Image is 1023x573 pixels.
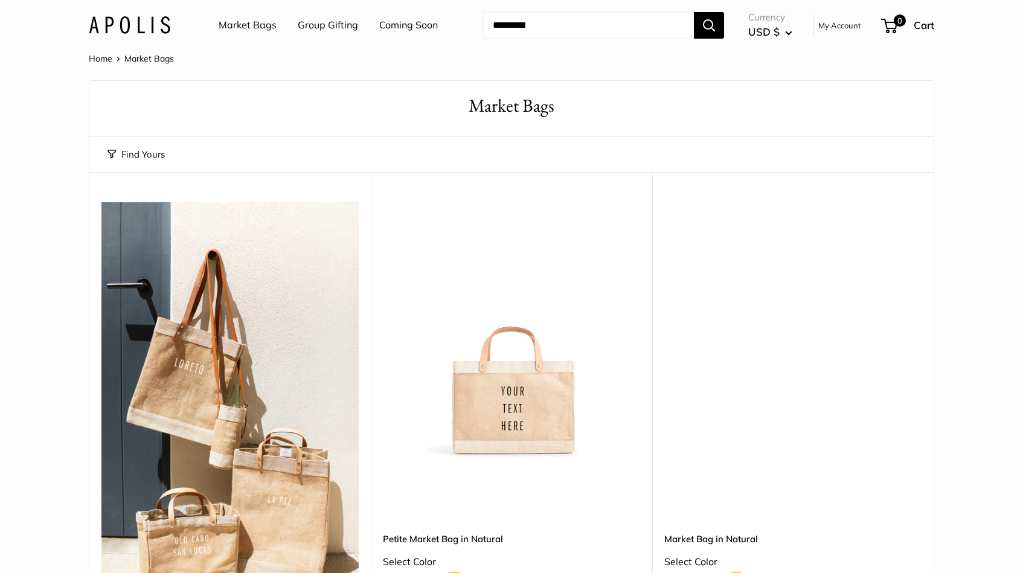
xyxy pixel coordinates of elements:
img: Apolis [89,16,170,34]
span: Currency [748,9,792,26]
span: Cart [914,19,934,31]
a: My Account [818,18,861,33]
nav: Breadcrumb [89,51,174,66]
button: Search [694,12,724,39]
a: Group Gifting [298,16,358,34]
a: Market Bag in Natural [664,532,922,546]
a: 0 Cart [882,16,934,35]
span: 0 [894,14,906,27]
a: Coming Soon [379,16,438,34]
a: Petite Market Bag in Naturaldescription_Effortless style that elevates every moment [383,202,640,459]
span: USD $ [748,25,780,38]
a: Petite Market Bag in Natural [383,532,640,546]
a: Market Bags [219,16,277,34]
button: Find Yours [107,146,165,163]
img: Petite Market Bag in Natural [383,202,640,459]
div: Select Color [664,553,922,571]
div: Select Color [383,553,640,571]
input: Search... [483,12,694,39]
span: Market Bags [124,53,174,64]
a: Home [89,53,112,64]
h1: Market Bags [107,93,916,119]
a: Market Bag in NaturalMarket Bag in Natural [664,202,922,459]
button: USD $ [748,22,792,42]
